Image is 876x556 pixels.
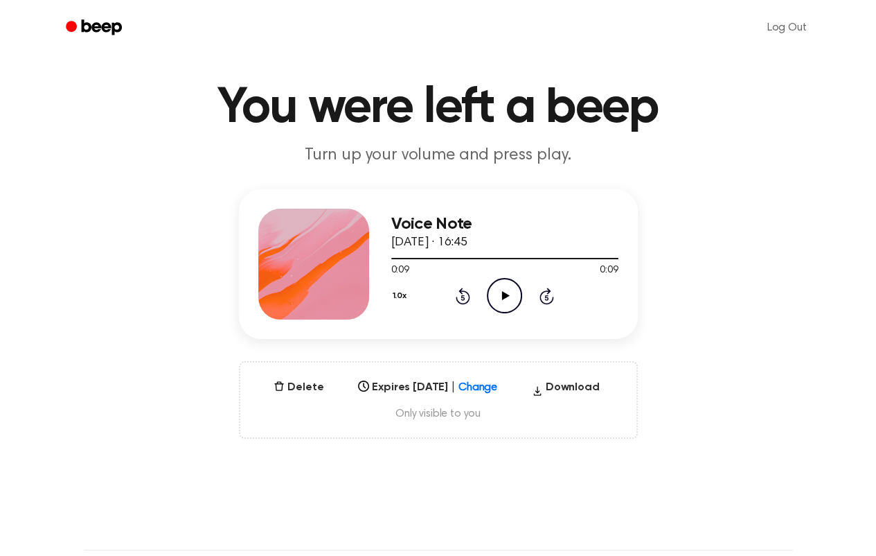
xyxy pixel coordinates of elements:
h1: You were left a beep [84,83,793,133]
button: 1.0x [391,284,412,308]
a: Log Out [753,11,821,44]
h3: Voice Note [391,215,618,234]
span: Only visible to you [257,407,620,421]
span: 0:09 [391,263,409,278]
p: Turn up your volume and press play. [172,144,704,167]
button: Download [526,379,605,401]
a: Beep [56,15,134,42]
span: [DATE] · 16:45 [391,236,467,249]
span: 0:09 [600,263,618,278]
button: Delete [268,379,329,396]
